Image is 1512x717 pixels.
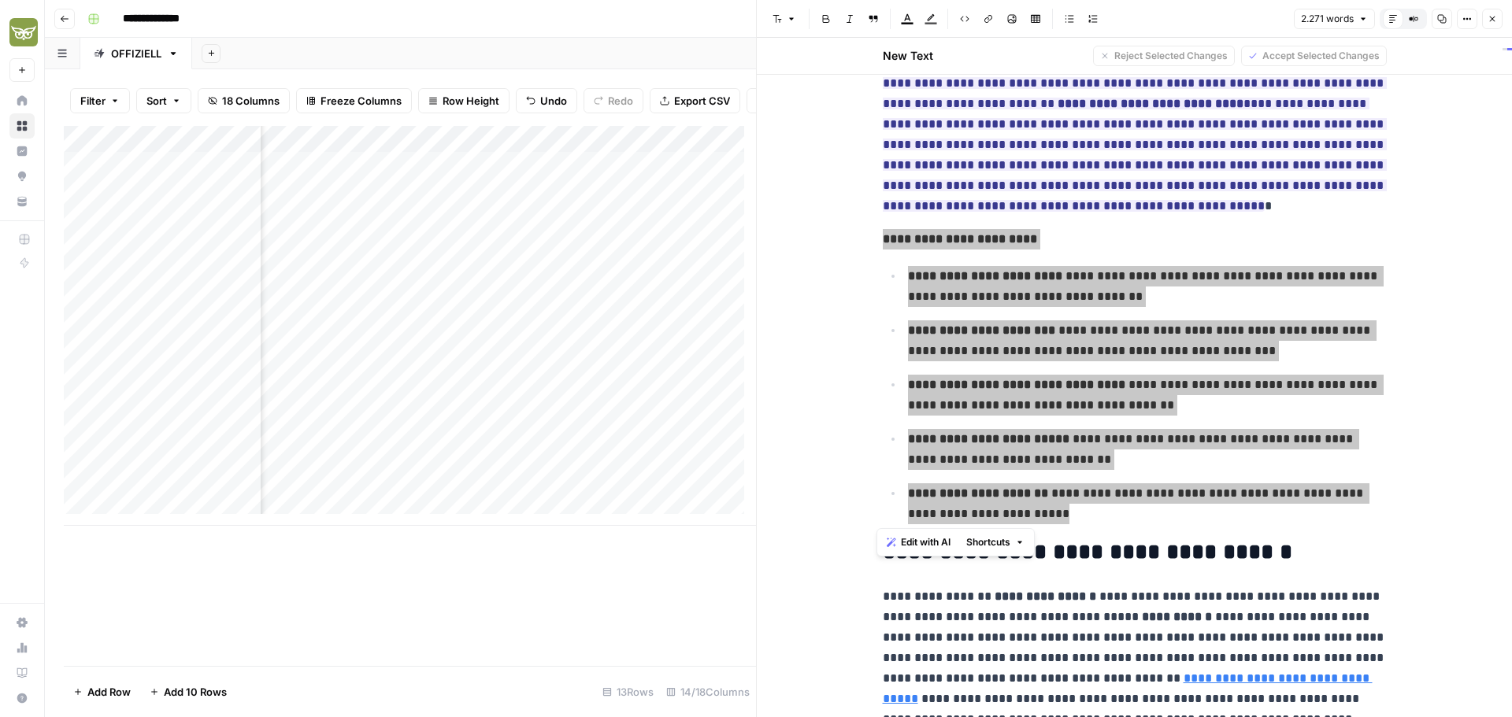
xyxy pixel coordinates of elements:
a: Your Data [9,189,35,214]
button: Reject Selected Changes [1093,46,1235,66]
span: 18 Columns [222,93,280,109]
a: Home [9,88,35,113]
div: 13 Rows [596,679,660,704]
span: Shortcuts [966,535,1010,549]
span: Freeze Columns [321,93,402,109]
span: Sort [146,93,167,109]
button: Shortcuts [960,532,1031,553]
button: Sort [136,88,191,113]
a: Browse [9,113,35,139]
button: Add 10 Rows [140,679,236,704]
span: 2.271 words [1301,12,1354,26]
span: Redo [608,93,633,109]
button: Help + Support [9,686,35,711]
span: Filter [80,93,106,109]
a: Opportunities [9,164,35,189]
button: Redo [584,88,643,113]
button: Undo [516,88,577,113]
span: Row Height [443,93,499,109]
button: Add Row [64,679,140,704]
span: Accept Selected Changes [1262,49,1380,63]
span: Undo [540,93,567,109]
span: Reject Selected Changes [1114,49,1228,63]
div: 14/18 Columns [660,679,756,704]
button: Freeze Columns [296,88,412,113]
div: OFFIZIELL [111,46,161,61]
span: Export CSV [674,93,730,109]
button: Export CSV [650,88,740,113]
button: Filter [70,88,130,113]
a: Settings [9,610,35,635]
button: Row Height [418,88,510,113]
a: Insights [9,139,35,164]
a: OFFIZIELL [80,38,192,69]
h2: New Text [883,48,933,64]
img: Evergreen Media Logo [9,18,38,46]
span: Add 10 Rows [164,684,227,700]
button: 2.271 words [1294,9,1375,29]
button: 18 Columns [198,88,290,113]
span: Add Row [87,684,131,700]
button: Workspace: Evergreen Media [9,13,35,52]
span: Edit with AI [901,535,951,549]
button: Edit with AI [880,532,957,553]
button: Accept Selected Changes [1241,46,1387,66]
a: Learning Hub [9,660,35,686]
a: Usage [9,635,35,660]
